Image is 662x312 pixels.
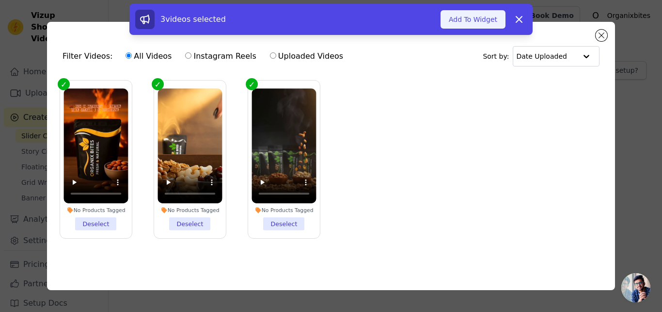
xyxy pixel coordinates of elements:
div: No Products Tagged [158,207,222,213]
div: Filter Videos: [63,45,348,67]
label: Instagram Reels [185,50,256,63]
button: Add To Widget [441,10,505,29]
div: Open chat [621,273,650,302]
span: 3 videos selected [160,15,226,24]
div: No Products Tagged [63,207,128,213]
div: Sort by: [483,46,599,66]
label: All Videos [125,50,172,63]
div: No Products Tagged [252,207,316,213]
label: Uploaded Videos [269,50,344,63]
